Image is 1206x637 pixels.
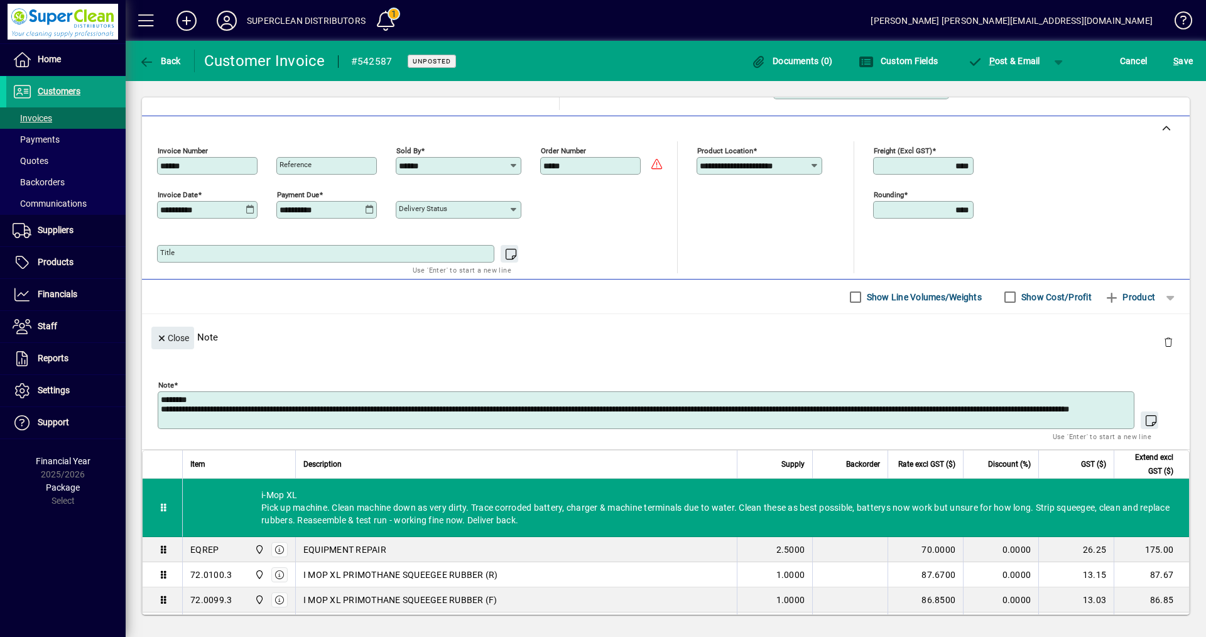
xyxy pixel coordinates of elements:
[13,134,60,144] span: Payments
[6,171,126,193] a: Backorders
[1114,537,1189,562] td: 175.00
[148,332,197,343] app-page-header-button: Close
[413,57,451,65] span: Unposted
[697,146,753,155] mat-label: Product location
[303,569,498,581] span: I MOP XL PRIMOTHANE SQUEEGEE RUBBER (R)
[139,56,181,66] span: Back
[399,204,447,213] mat-label: Delivery status
[988,457,1031,471] span: Discount (%)
[864,291,982,303] label: Show Line Volumes/Weights
[6,279,126,310] a: Financials
[38,385,70,395] span: Settings
[151,327,194,349] button: Close
[1153,327,1183,357] button: Delete
[190,543,219,556] div: EQREP
[859,56,938,66] span: Custom Fields
[247,11,366,31] div: SUPERCLEAN DISTRIBUTORS
[6,375,126,406] a: Settings
[1019,291,1092,303] label: Show Cost/Profit
[38,86,80,96] span: Customers
[6,129,126,150] a: Payments
[1053,429,1151,444] mat-hint: Use 'Enter' to start a new line
[1165,3,1190,43] a: Knowledge Base
[1038,537,1114,562] td: 26.25
[13,199,87,209] span: Communications
[160,248,175,257] mat-label: Title
[963,562,1038,587] td: 0.0000
[896,543,955,556] div: 70.0000
[251,568,266,582] span: Superclean Distributors
[874,146,932,155] mat-label: Freight (excl GST)
[776,594,805,606] span: 1.0000
[898,457,955,471] span: Rate excl GST ($)
[303,594,497,606] span: I MOP XL PRIMOTHANE SQUEEGEE RUBBER (F)
[280,160,312,169] mat-label: Reference
[961,50,1046,72] button: Post & Email
[1081,457,1106,471] span: GST ($)
[38,321,57,331] span: Staff
[1038,587,1114,612] td: 13.03
[1173,56,1178,66] span: S
[190,457,205,471] span: Item
[158,190,198,199] mat-label: Invoice date
[38,257,73,267] span: Products
[896,569,955,581] div: 87.6700
[541,146,586,155] mat-label: Order number
[46,482,80,493] span: Package
[776,543,805,556] span: 2.5000
[13,113,52,123] span: Invoices
[6,193,126,214] a: Communications
[1122,450,1173,478] span: Extend excl GST ($)
[351,52,393,72] div: #542587
[6,44,126,75] a: Home
[158,381,174,389] mat-label: Note
[1038,562,1114,587] td: 13.15
[748,50,836,72] button: Documents (0)
[1153,336,1183,347] app-page-header-button: Delete
[38,417,69,427] span: Support
[751,56,833,66] span: Documents (0)
[6,311,126,342] a: Staff
[1104,287,1155,307] span: Product
[38,353,68,363] span: Reports
[963,537,1038,562] td: 0.0000
[1098,286,1161,308] button: Product
[142,314,1190,360] div: Note
[156,328,189,349] span: Close
[6,215,126,246] a: Suppliers
[126,50,195,72] app-page-header-button: Back
[874,190,904,199] mat-label: Rounding
[1173,51,1193,71] span: ave
[6,247,126,278] a: Products
[251,543,266,557] span: Superclean Distributors
[38,225,73,235] span: Suppliers
[13,156,48,166] span: Quotes
[1114,587,1189,612] td: 86.85
[38,289,77,299] span: Financials
[896,594,955,606] div: 86.8500
[190,594,232,606] div: 72.0099.3
[781,457,805,471] span: Supply
[6,107,126,129] a: Invoices
[6,343,126,374] a: Reports
[36,456,90,466] span: Financial Year
[989,56,995,66] span: P
[136,50,184,72] button: Back
[776,569,805,581] span: 1.0000
[1117,50,1151,72] button: Cancel
[871,11,1153,31] div: [PERSON_NAME] [PERSON_NAME][EMAIL_ADDRESS][DOMAIN_NAME]
[967,56,1040,66] span: ost & Email
[303,543,386,556] span: EQUIPMENT REPAIR
[1170,50,1196,72] button: Save
[38,54,61,64] span: Home
[856,50,941,72] button: Custom Fields
[13,177,65,187] span: Backorders
[413,263,511,277] mat-hint: Use 'Enter' to start a new line
[303,457,342,471] span: Description
[166,9,207,32] button: Add
[6,150,126,171] a: Quotes
[396,146,421,155] mat-label: Sold by
[963,587,1038,612] td: 0.0000
[158,146,208,155] mat-label: Invoice number
[1114,562,1189,587] td: 87.67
